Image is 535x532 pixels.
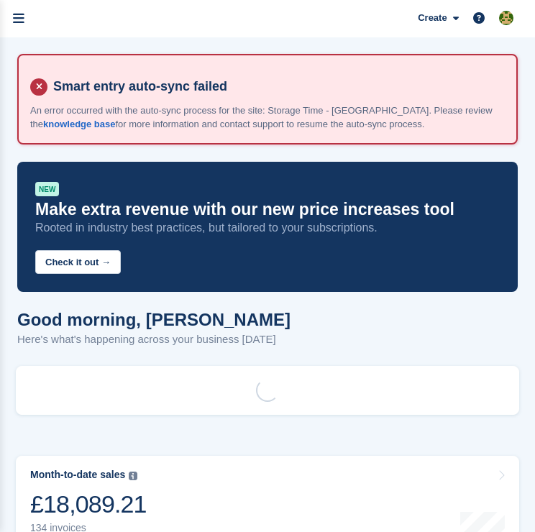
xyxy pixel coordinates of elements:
[418,11,447,25] span: Create
[35,250,121,274] button: Check it out →
[17,310,291,329] h1: Good morning, [PERSON_NAME]
[30,469,125,481] div: Month-to-date sales
[499,11,513,25] img: Zain Sarwar
[30,490,147,519] div: £18,089.21
[43,119,115,129] a: knowledge base
[30,104,505,132] p: An error occurred with the auto-sync process for the site: Storage Time - [GEOGRAPHIC_DATA]. Plea...
[35,182,59,196] div: NEW
[47,78,505,95] h4: Smart entry auto-sync failed
[129,472,137,480] img: icon-info-grey-7440780725fd019a000dd9b08b2336e03edf1995a4989e88bcd33f0948082b44.svg
[35,220,454,236] p: Rooted in industry best practices, but tailored to your subscriptions.
[35,199,454,220] p: Make extra revenue with our new price increases tool
[17,331,291,348] p: Here's what's happening across your business [DATE]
